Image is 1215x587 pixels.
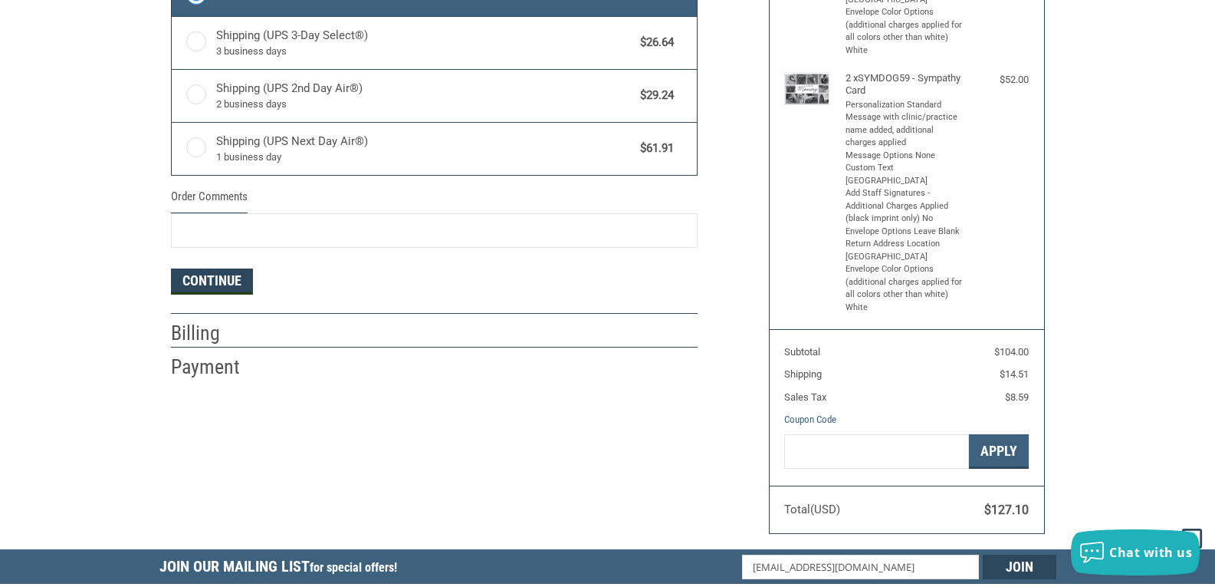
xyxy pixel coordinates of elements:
[784,391,826,403] span: Sales Tax
[633,140,675,157] span: $61.91
[216,133,633,165] span: Shipping (UPS Next Day Air®)
[216,97,633,112] span: 2 business days
[784,368,822,380] span: Shipping
[216,44,633,59] span: 3 business days
[846,226,964,239] li: Envelope Options Leave Blank
[633,87,675,104] span: $29.24
[846,263,964,314] li: Envelope Color Options (additional charges applied for all colors other than white) White
[171,355,261,380] h2: Payment
[994,346,1029,358] span: $104.00
[171,321,261,346] h2: Billing
[1000,368,1029,380] span: $14.51
[967,72,1029,87] div: $52.00
[984,503,1029,517] span: $127.10
[310,560,397,575] span: for special offers!
[784,434,969,469] input: Gift Certificate or Coupon Code
[742,555,979,579] input: Email
[216,27,633,59] span: Shipping (UPS 3-Day Select®)
[846,99,964,150] li: Personalization Standard Message with clinic/practice name added, additional charges applied
[1005,391,1029,403] span: $8.59
[784,503,840,516] span: Total (USD)
[846,162,964,187] li: Custom Text [GEOGRAPHIC_DATA]
[846,72,964,97] h4: 2 x SYMDOG59 - Sympathy Card
[846,187,964,226] li: Add Staff Signatures - Additional Charges Applied (black imprint only) No
[969,434,1029,469] button: Apply
[216,80,633,112] span: Shipping (UPS 2nd Day Air®)
[1109,544,1192,561] span: Chat with us
[216,150,633,165] span: 1 business day
[846,150,964,163] li: Message Options None
[784,414,836,425] a: Coupon Code
[983,555,1056,579] input: Join
[846,6,964,57] li: Envelope Color Options (additional charges applied for all colors other than white) White
[633,34,675,51] span: $26.64
[171,269,253,295] button: Continue
[784,346,820,358] span: Subtotal
[1071,529,1200,575] button: Chat with us
[846,238,964,263] li: Return Address Location [GEOGRAPHIC_DATA]
[171,188,248,213] legend: Order Comments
